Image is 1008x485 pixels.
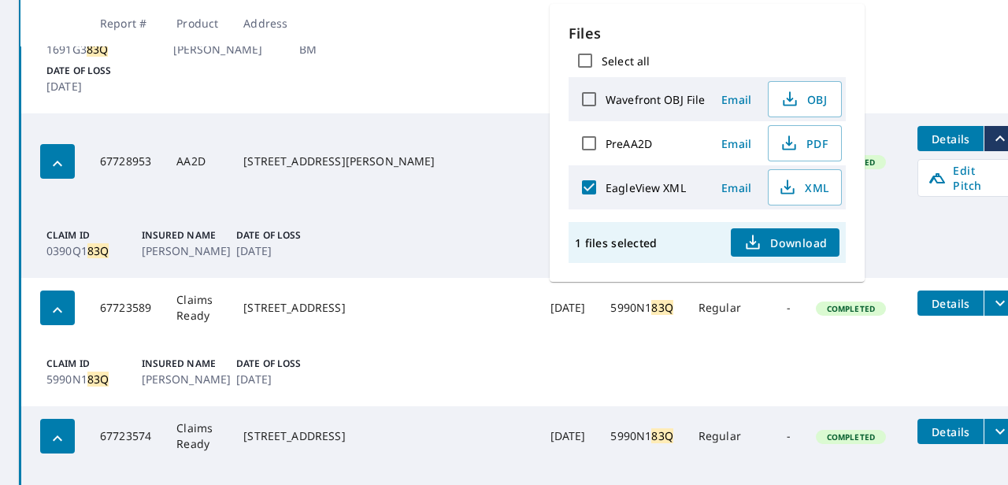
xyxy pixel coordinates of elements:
span: Edit Pitch [928,163,1006,193]
p: [DATE] [236,371,325,387]
button: Email [711,131,762,156]
td: - [754,278,803,338]
p: Files [569,23,846,44]
p: Insured Name [142,228,231,242]
span: PDF [778,134,828,153]
p: [PERSON_NAME] [142,242,231,259]
p: 1 files selected [575,235,657,250]
p: Insured Name [142,357,231,371]
span: Details [927,424,974,439]
p: BM [299,41,420,57]
button: OBJ [768,81,842,117]
mark: 83Q [87,42,108,57]
p: Claim ID [46,228,135,242]
td: [DATE] [538,113,598,209]
button: Email [711,176,762,200]
p: Claim ID [46,357,135,371]
p: Date of Loss [236,228,325,242]
td: [DATE] [538,406,598,466]
button: PDF [768,125,842,161]
label: EagleView XML [606,180,686,195]
span: OBJ [778,90,828,109]
p: [PERSON_NAME] [173,41,294,57]
span: XML [778,178,828,197]
label: PreAA2D [606,136,652,151]
label: Select all [602,54,650,68]
button: XML [768,169,842,205]
p: Date of Loss [46,64,167,78]
span: Completed [817,303,884,314]
span: Email [717,136,755,151]
mark: 83Q [651,300,673,315]
p: Date of Loss [236,357,325,371]
td: [DATE] [538,278,598,338]
p: 1691G3 [46,41,167,57]
button: Download [731,228,839,257]
td: Claims Ready [164,278,231,338]
p: [PERSON_NAME] [142,371,231,387]
button: detailsBtn-67728953 [917,126,984,151]
td: 67723574 [87,406,164,466]
div: [STREET_ADDRESS] [243,428,524,444]
mark: 83Q [87,372,109,387]
p: [DATE] [236,242,325,259]
p: 0390Q1 [46,242,135,259]
td: 67728953 [87,113,164,209]
p: 5990N1 [46,371,135,387]
td: 67723589 [87,278,164,338]
mark: 83Q [87,243,109,258]
div: [STREET_ADDRESS] [243,300,524,316]
span: Details [927,131,974,146]
span: Email [717,92,755,107]
td: Claims Ready [164,406,231,466]
td: Regular [686,406,754,466]
label: Wavefront OBJ File [606,92,705,107]
td: 5990N1 [598,406,685,466]
td: AA2D [164,113,231,209]
div: [STREET_ADDRESS][PERSON_NAME] [243,154,524,169]
td: - [754,406,803,466]
td: Regular [686,278,754,338]
span: Email [717,180,755,195]
button: detailsBtn-67723574 [917,419,984,444]
span: Details [927,296,974,311]
td: 5990N1 [598,278,685,338]
button: Email [711,87,762,112]
span: Completed [817,431,884,442]
p: [DATE] [46,78,167,94]
span: Download [743,233,827,252]
mark: 83Q [651,428,673,443]
button: detailsBtn-67723589 [917,291,984,316]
